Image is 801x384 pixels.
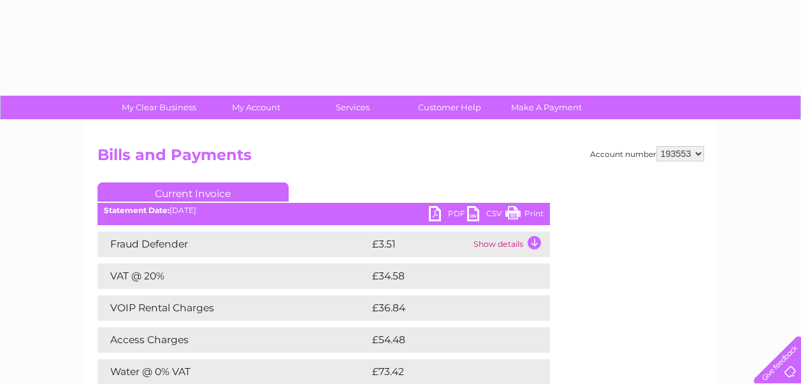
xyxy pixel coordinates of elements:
a: Print [505,206,544,225]
a: Customer Help [397,96,502,119]
td: VAT @ 20% [97,263,369,289]
div: Account number [590,146,704,161]
a: Current Invoice [97,182,289,202]
a: Services [300,96,405,119]
h2: Bills and Payments [97,146,704,170]
td: £54.48 [369,327,525,353]
a: My Clear Business [106,96,212,119]
td: VOIP Rental Charges [97,295,369,321]
td: £3.51 [369,232,470,257]
td: Fraud Defender [97,232,369,257]
b: Statement Date: [104,205,170,215]
td: £34.58 [369,263,524,289]
a: My Account [203,96,308,119]
td: Show details [470,232,550,257]
a: PDF [429,206,467,225]
a: CSV [467,206,505,225]
td: Access Charges [97,327,369,353]
div: [DATE] [97,206,550,215]
td: £36.84 [369,295,525,321]
a: Make A Payment [494,96,599,119]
